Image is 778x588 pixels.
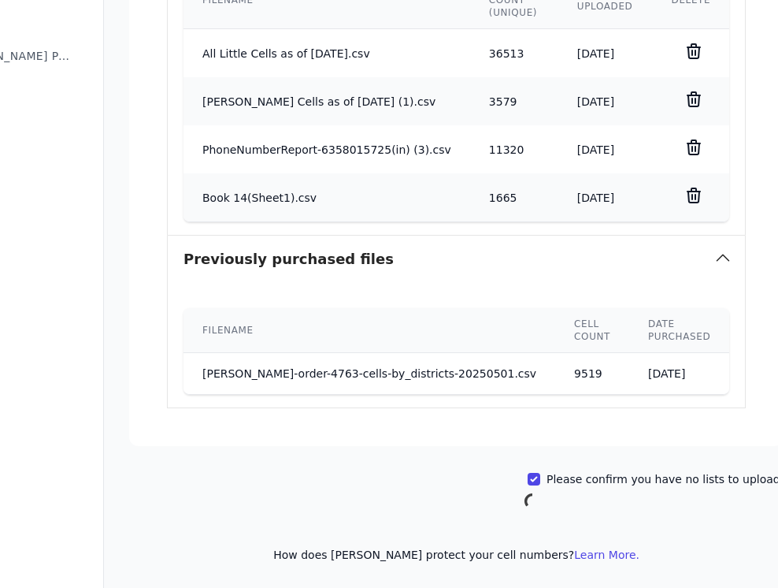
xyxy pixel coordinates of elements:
[183,353,555,395] td: [PERSON_NAME]-order-4763-cells-by_districts-20250501.csv
[558,173,653,221] td: [DATE]
[574,547,639,563] button: Learn More.
[629,353,729,395] td: [DATE]
[470,125,558,173] td: 11320
[183,308,555,353] th: Filename
[183,248,394,270] h3: Previously purchased files
[629,308,729,353] th: Date purchased
[183,125,470,173] td: PhoneNumberReport-6358015725(in) (3).csv
[470,173,558,221] td: 1665
[183,77,470,125] td: [PERSON_NAME] Cells as of [DATE] (1).csv
[558,77,653,125] td: [DATE]
[555,353,629,395] td: 9519
[470,77,558,125] td: 3579
[168,236,745,283] button: Previously purchased files
[183,29,470,78] td: All Little Cells as of [DATE].csv
[558,29,653,78] td: [DATE]
[555,308,629,353] th: Cell count
[183,173,470,221] td: Book 14(Sheet1).csv
[470,29,558,78] td: 36513
[558,125,653,173] td: [DATE]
